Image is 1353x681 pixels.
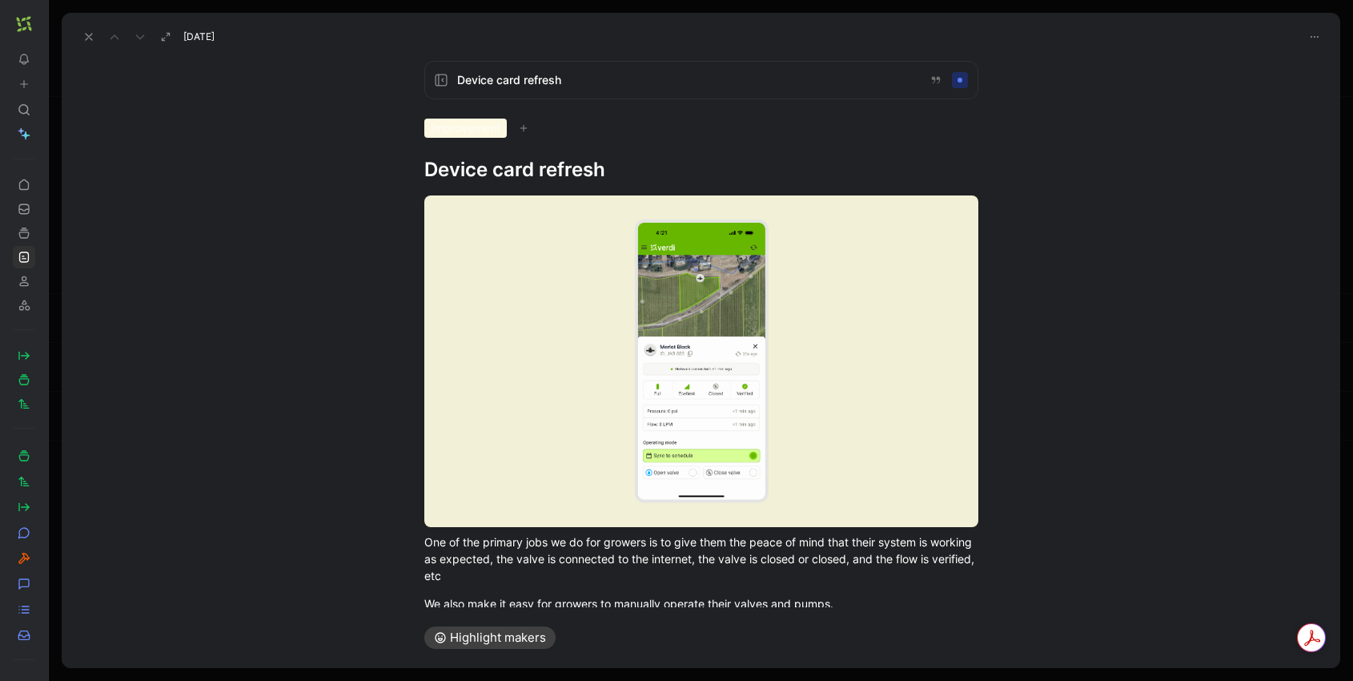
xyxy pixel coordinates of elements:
div: Improvement [424,119,507,138]
button: Verdi [13,13,35,35]
span: Device card refresh [457,71,917,90]
h1: Device card refresh [424,157,978,183]
span: [DATE] [183,30,215,43]
div: One of the primary jobs we do for growers is to give them the peace of mind that their system is ... [424,534,978,584]
img: Verdi [16,16,32,32]
button: Highlight makers [424,627,556,649]
div: We also make it easy for growers to manually operate their valves and pumps. [424,595,978,612]
img: Verdi_device_card_mockup_mobile.png [424,195,978,527]
div: Improvement [424,119,978,138]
